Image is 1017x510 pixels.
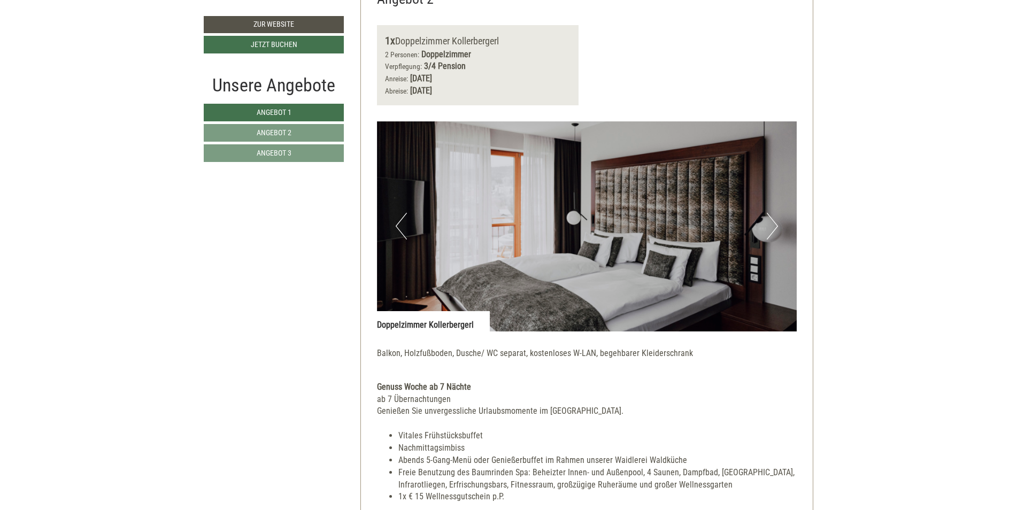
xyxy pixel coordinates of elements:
li: Nachmittagsimbiss [398,442,797,454]
span: Angebot 2 [257,128,291,137]
small: 2 Personen: [385,50,419,59]
div: ab 7 Übernachtungen Genießen Sie unvergessliche Urlaubsmomente im [GEOGRAPHIC_DATA]. [377,393,797,418]
span: Angebot 1 [257,108,291,117]
a: Jetzt buchen [204,36,344,53]
button: Previous [396,213,407,239]
small: Abreise: [385,87,408,95]
b: [DATE] [410,73,432,83]
button: Next [767,213,778,239]
b: [DATE] [410,86,432,96]
img: image [377,121,797,331]
li: Freie Benutzung des Baumrinden Spa: Beheizter Innen- und Außenpool, 4 Saunen, Dampfbad, [GEOGRAPH... [398,467,797,491]
p: Balkon, Holzfußboden, Dusche/ WC separat, kostenloses W-LAN, begehbarer Kleiderschrank [377,347,797,360]
li: Abends 5-Gang-Menü oder Genießerbuffet im Rahmen unserer Waidlerei Waldküche [398,454,797,467]
div: Doppelzimmer Kollerbergerl [385,33,571,49]
li: 1x € 15 Wellnessgutschein p.P. [398,491,797,503]
small: Anreise: [385,74,408,83]
li: Vitales Frühstücksbuffet [398,430,797,442]
span: Angebot 3 [257,149,291,157]
b: Doppelzimmer [421,49,471,59]
div: Genuss Woche ab 7 Nächte [377,381,797,393]
a: Zur Website [204,16,344,33]
div: Doppelzimmer Kollerbergerl [377,311,490,331]
b: 1x [385,34,395,47]
div: Unsere Angebote [204,72,344,98]
small: Verpflegung: [385,62,422,71]
b: 3/4 Pension [424,61,466,71]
